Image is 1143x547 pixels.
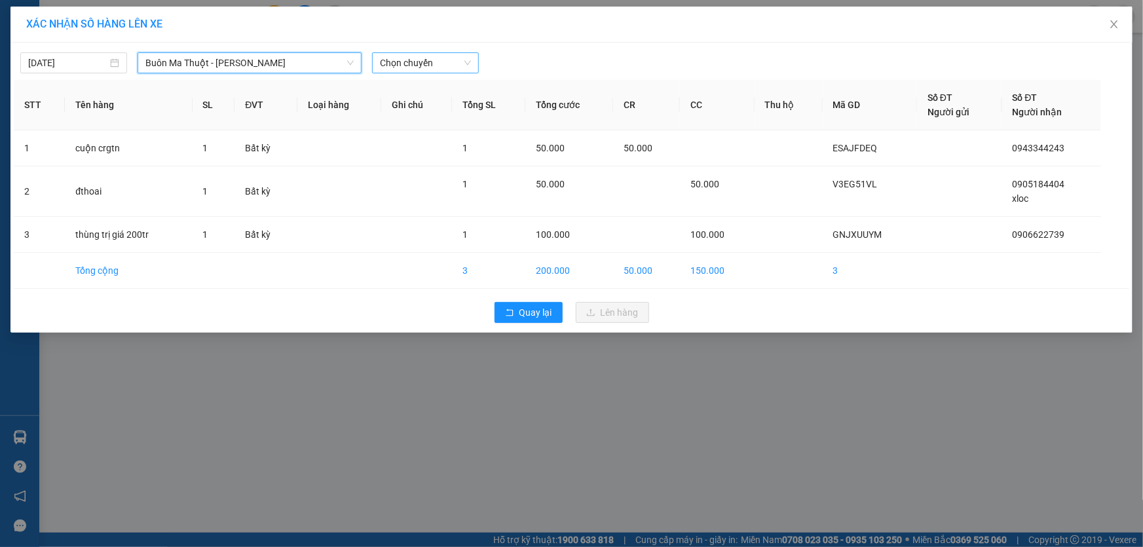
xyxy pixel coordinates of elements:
th: CC [680,80,754,130]
td: 3 [14,217,65,253]
button: rollbackQuay lại [495,302,563,323]
span: Quay lại [519,305,552,320]
span: close [1109,19,1119,29]
td: Bất kỳ [234,217,297,253]
span: 1 [203,186,208,197]
span: 0943344243 [1013,143,1065,153]
span: 100.000 [690,229,724,240]
span: Số ĐT [928,92,952,103]
span: 1 [462,179,468,189]
span: xloc [1013,193,1029,204]
button: uploadLên hàng [576,302,649,323]
td: 150.000 [680,253,754,289]
th: ĐVT [234,80,297,130]
span: 0906622739 [1013,229,1065,240]
td: Tổng cộng [65,253,192,289]
span: Buôn Ma Thuột - Đak Mil [145,53,354,73]
td: 2 [14,166,65,217]
span: Số ĐT [1013,92,1038,103]
span: Người nhận [1013,107,1062,117]
td: 50.000 [613,253,681,289]
span: 50.000 [536,179,565,189]
td: Bất kỳ [234,130,297,166]
span: V3EG51VL [833,179,878,189]
span: Người gửi [928,107,969,117]
span: 50.000 [690,179,719,189]
th: Loại hàng [297,80,381,130]
td: 3 [452,253,525,289]
span: Chọn chuyến [380,53,471,73]
th: SL [193,80,235,130]
span: XÁC NHẬN SỐ HÀNG LÊN XE [26,18,162,30]
span: ESAJFDEQ [833,143,878,153]
th: Tổng SL [452,80,525,130]
span: 50.000 [624,143,652,153]
span: 1 [203,143,208,153]
span: rollback [505,308,514,318]
th: Ghi chú [381,80,452,130]
th: Tổng cước [525,80,613,130]
td: 200.000 [525,253,613,289]
td: thùng trị giá 200tr [65,217,192,253]
span: 0905184404 [1013,179,1065,189]
span: 1 [462,229,468,240]
th: STT [14,80,65,130]
span: 1 [203,229,208,240]
td: đthoai [65,166,192,217]
span: 50.000 [536,143,565,153]
span: down [347,59,354,67]
th: Thu hộ [755,80,823,130]
span: 100.000 [536,229,570,240]
span: 1 [462,143,468,153]
th: CR [613,80,681,130]
td: cuộn crgtn [65,130,192,166]
span: GNJXUUYM [833,229,882,240]
td: 1 [14,130,65,166]
td: 3 [823,253,917,289]
th: Mã GD [823,80,917,130]
td: Bất kỳ [234,166,297,217]
button: Close [1096,7,1133,43]
th: Tên hàng [65,80,192,130]
input: 12/09/2025 [28,56,107,70]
